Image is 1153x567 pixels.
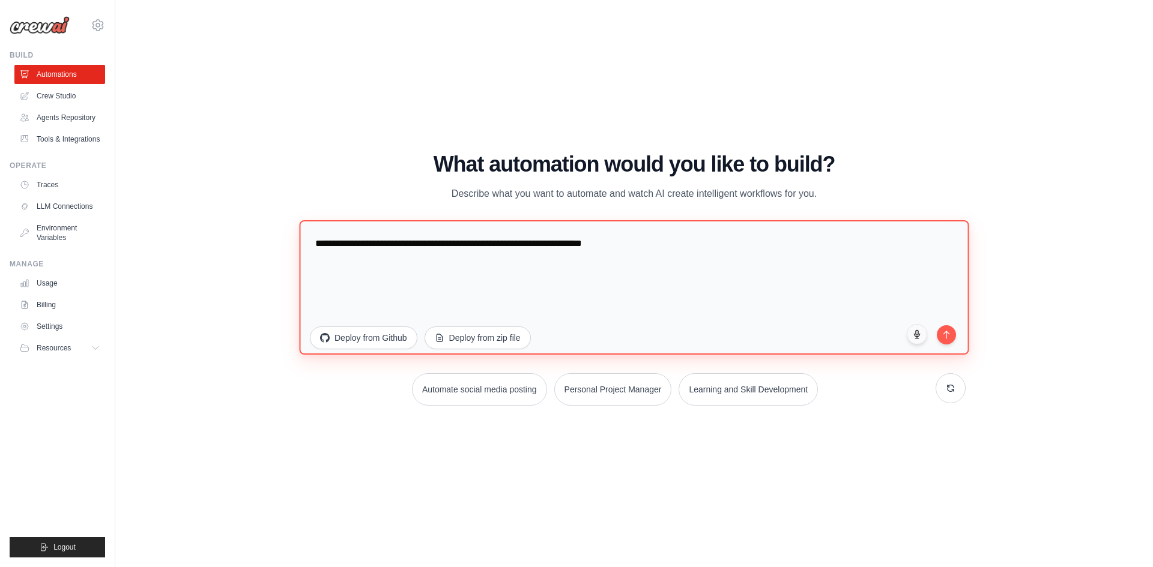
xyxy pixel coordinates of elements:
a: Agents Repository [14,108,105,127]
a: Automations [14,65,105,84]
button: Personal Project Manager [554,373,672,406]
iframe: Chat Widget [1093,509,1153,567]
a: Crew Studio [14,86,105,106]
a: Usage [14,274,105,293]
a: Billing [14,295,105,314]
button: Resources [14,338,105,358]
div: Operate [10,161,105,170]
a: Settings [14,317,105,336]
button: Automate social media posting [412,373,547,406]
div: Build [10,50,105,60]
button: Learning and Skill Development [679,373,818,406]
span: Logout [53,542,76,552]
h1: What automation would you like to build? [303,152,966,176]
div: Manage [10,259,105,269]
a: Environment Variables [14,218,105,247]
button: Deploy from Github [310,326,417,349]
p: Describe what you want to automate and watch AI create intelligent workflows for you. [432,186,836,202]
a: LLM Connections [14,197,105,216]
img: Logo [10,16,70,34]
a: Traces [14,175,105,194]
a: Tools & Integrations [14,130,105,149]
span: Resources [37,343,71,353]
button: Logout [10,537,105,557]
button: Deploy from zip file [425,326,531,349]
